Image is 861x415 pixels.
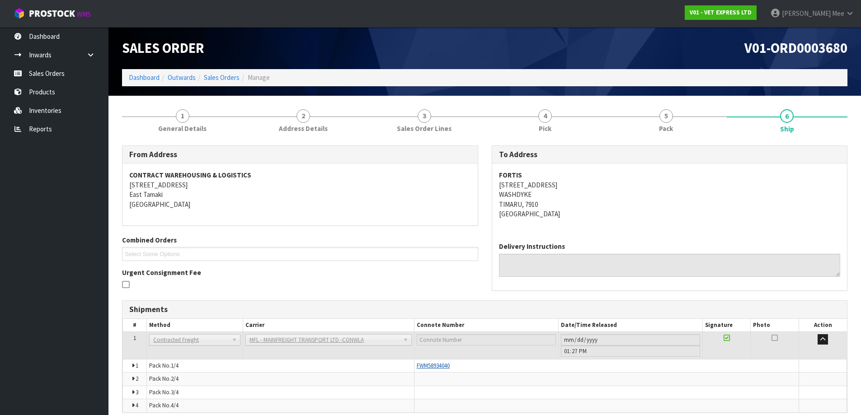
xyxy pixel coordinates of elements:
span: MFL - MAINFREIGHT TRANSPORT LTD -CONWLA [249,335,400,345]
address: [STREET_ADDRESS] East Tamaki [GEOGRAPHIC_DATA] [129,170,471,209]
th: Method [147,319,243,332]
span: 3 [136,388,138,396]
th: Signature [702,319,750,332]
span: Contracted Freight [153,335,228,345]
td: Pack No. [147,359,414,372]
label: Combined Orders [122,235,177,245]
span: 3 [418,109,431,123]
th: Date/Time Released [558,319,702,332]
th: # [123,319,147,332]
span: 1 [176,109,189,123]
span: Sales Order [122,39,204,56]
span: V01-ORD0003680 [744,39,847,56]
td: Pack No. [147,386,414,399]
span: Address Details [279,124,328,133]
small: WMS [77,10,91,19]
h3: From Address [129,150,471,159]
span: ProStock [29,8,75,19]
span: 1 [136,362,138,369]
span: 4 [136,401,138,409]
span: Pack [659,124,673,133]
th: Connote Number [414,319,558,332]
strong: CONTRACT WAREHOUSING & LOGISTICS [129,171,251,179]
span: 2 [296,109,310,123]
span: 1 [133,334,136,342]
span: General Details [158,124,207,133]
h3: Shipments [129,305,840,314]
a: Dashboard [129,73,160,82]
th: Photo [751,319,799,332]
span: 2 [136,375,138,382]
span: 4/4 [171,401,179,409]
a: Sales Orders [204,73,240,82]
th: Carrier [243,319,414,332]
strong: V01 - VET EXPRESS LTD [690,9,752,16]
span: Manage [248,73,270,82]
span: 6 [780,109,794,123]
h3: To Address [499,150,841,159]
td: Pack No. [147,399,414,412]
a: Outwards [168,73,196,82]
span: 1/4 [171,362,179,369]
span: 4 [538,109,552,123]
strong: FORTIS [499,171,522,179]
input: Connote Number [417,334,556,345]
span: Sales Order Lines [397,124,452,133]
span: Mee [832,9,844,18]
span: 2/4 [171,375,179,382]
span: Pick [539,124,551,133]
span: 5 [659,109,673,123]
span: 3/4 [171,388,179,396]
td: Pack No. [147,373,414,386]
img: cube-alt.png [14,8,25,19]
th: Action [799,319,847,332]
address: [STREET_ADDRESS] WASHDYKE TIMARU, 7910 [GEOGRAPHIC_DATA] [499,170,841,219]
span: [PERSON_NAME] [782,9,831,18]
label: Urgent Consignment Fee [122,268,201,277]
a: FWM58934040 [417,362,450,369]
span: Ship [780,124,794,134]
label: Delivery Instructions [499,242,565,251]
